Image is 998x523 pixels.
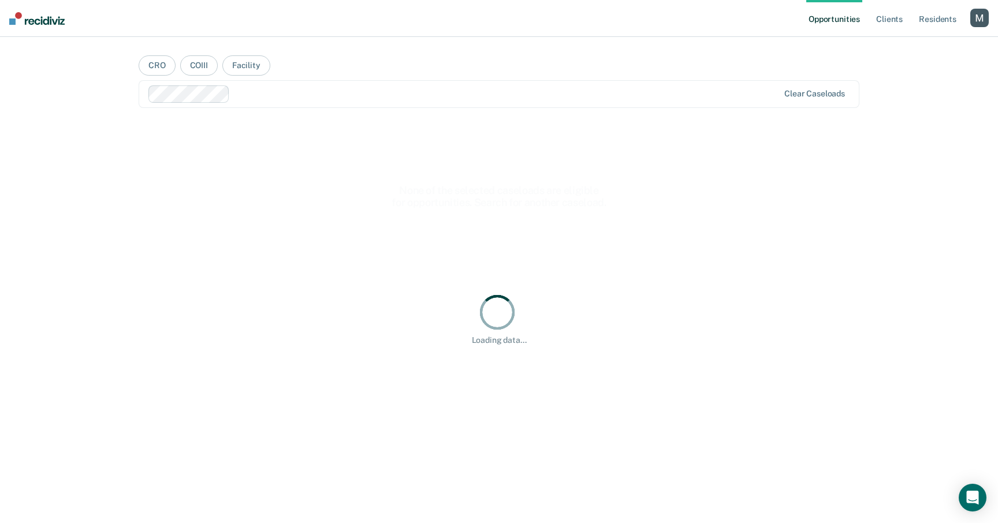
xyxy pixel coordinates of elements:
img: Recidiviz [9,12,65,25]
div: Clear caseloads [784,89,845,99]
button: Facility [222,55,270,76]
div: Open Intercom Messenger [959,484,986,511]
button: COIII [180,55,218,76]
div: Loading data... [472,335,527,345]
button: CRO [139,55,176,76]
